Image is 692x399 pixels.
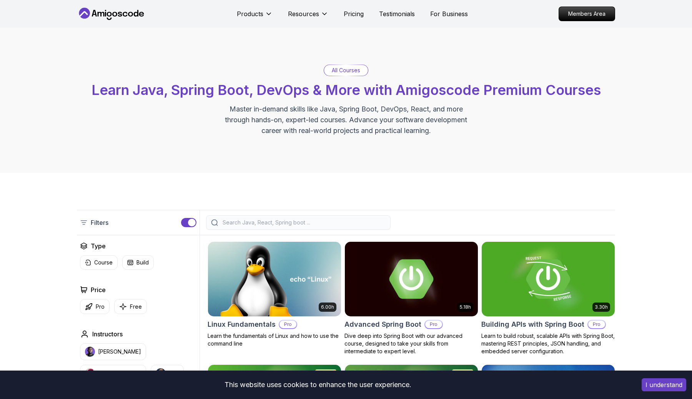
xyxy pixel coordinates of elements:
[430,9,468,18] a: For Business
[169,369,179,377] p: Abz
[588,321,605,328] p: Pro
[122,255,154,270] button: Build
[6,376,630,393] div: This website uses cookies to enhance the user experience.
[344,241,478,355] a: Advanced Spring Boot card5.18hAdvanced Spring BootProDive deep into Spring Boot with our advanced...
[481,332,615,355] p: Learn to build robust, scalable APIs with Spring Boot, mastering REST principles, JSON handling, ...
[481,241,615,355] a: Building APIs with Spring Boot card3.30hBuilding APIs with Spring BootProLearn to build robust, s...
[332,66,360,74] p: All Courses
[642,378,686,391] button: Accept cookies
[156,368,166,378] img: instructor img
[321,304,334,310] p: 6.00h
[208,319,276,330] h2: Linux Fundamentals
[481,319,584,330] h2: Building APIs with Spring Boot
[80,299,110,314] button: Pro
[85,368,95,378] img: instructor img
[136,259,149,266] p: Build
[482,242,615,316] img: Building APIs with Spring Boot card
[288,9,319,18] p: Resources
[379,9,415,18] a: Testimonials
[559,7,615,21] a: Members Area
[151,365,184,382] button: instructor imgAbz
[217,104,475,136] p: Master in-demand skills like Java, Spring Boot, DevOps, React, and more through hands-on, expert-...
[208,241,341,347] a: Linux Fundamentals card6.00hLinux FundamentalsProLearn the fundamentals of Linux and how to use t...
[595,304,608,310] p: 3.30h
[85,347,95,357] img: instructor img
[288,9,328,25] button: Resources
[130,303,142,311] p: Free
[96,303,105,311] p: Pro
[91,81,601,98] span: Learn Java, Spring Boot, DevOps & More with Amigoscode Premium Courses
[425,321,442,328] p: Pro
[80,365,146,382] button: instructor img[PERSON_NAME]
[345,242,478,316] img: Advanced Spring Boot card
[208,332,341,347] p: Learn the fundamentals of Linux and how to use the command line
[344,319,421,330] h2: Advanced Spring Boot
[114,299,147,314] button: Free
[279,321,296,328] p: Pro
[237,9,273,25] button: Products
[98,348,141,356] p: [PERSON_NAME]
[80,255,118,270] button: Course
[92,329,123,339] h2: Instructors
[460,304,471,310] p: 5.18h
[98,369,141,377] p: [PERSON_NAME]
[208,242,341,316] img: Linux Fundamentals card
[344,9,364,18] a: Pricing
[94,259,113,266] p: Course
[80,343,146,360] button: instructor img[PERSON_NAME]
[91,218,108,227] p: Filters
[91,241,106,251] h2: Type
[221,219,386,226] input: Search Java, React, Spring boot ...
[237,9,263,18] p: Products
[91,285,106,294] h2: Price
[344,332,478,355] p: Dive deep into Spring Boot with our advanced course, designed to take your skills from intermedia...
